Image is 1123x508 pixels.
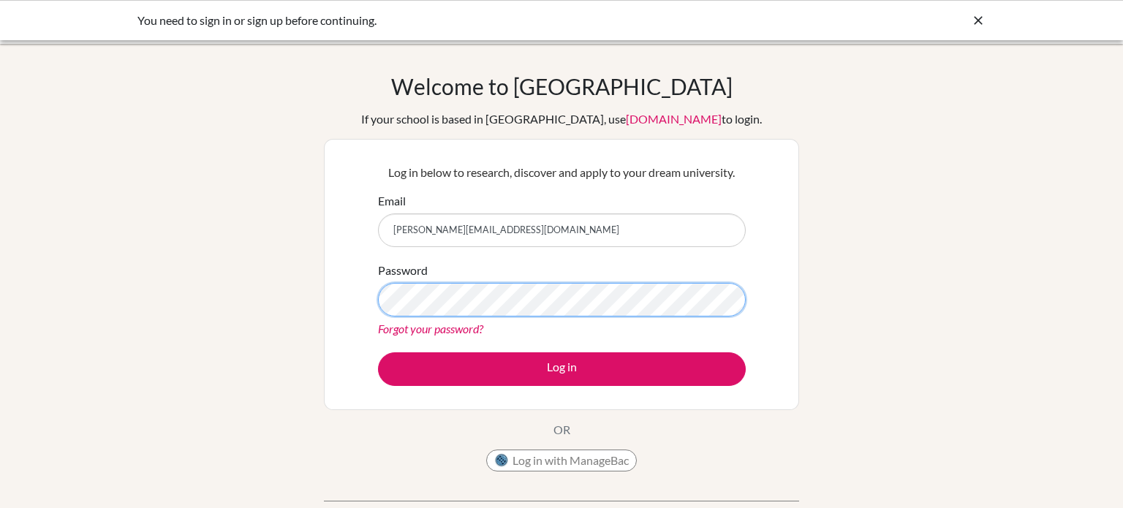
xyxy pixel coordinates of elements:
[391,73,733,99] h1: Welcome to [GEOGRAPHIC_DATA]
[137,12,766,29] div: You need to sign in or sign up before continuing.
[378,262,428,279] label: Password
[553,421,570,439] p: OR
[626,112,722,126] a: [DOMAIN_NAME]
[361,110,762,128] div: If your school is based in [GEOGRAPHIC_DATA], use to login.
[378,164,746,181] p: Log in below to research, discover and apply to your dream university.
[486,450,637,471] button: Log in with ManageBac
[378,352,746,386] button: Log in
[378,192,406,210] label: Email
[378,322,483,335] a: Forgot your password?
